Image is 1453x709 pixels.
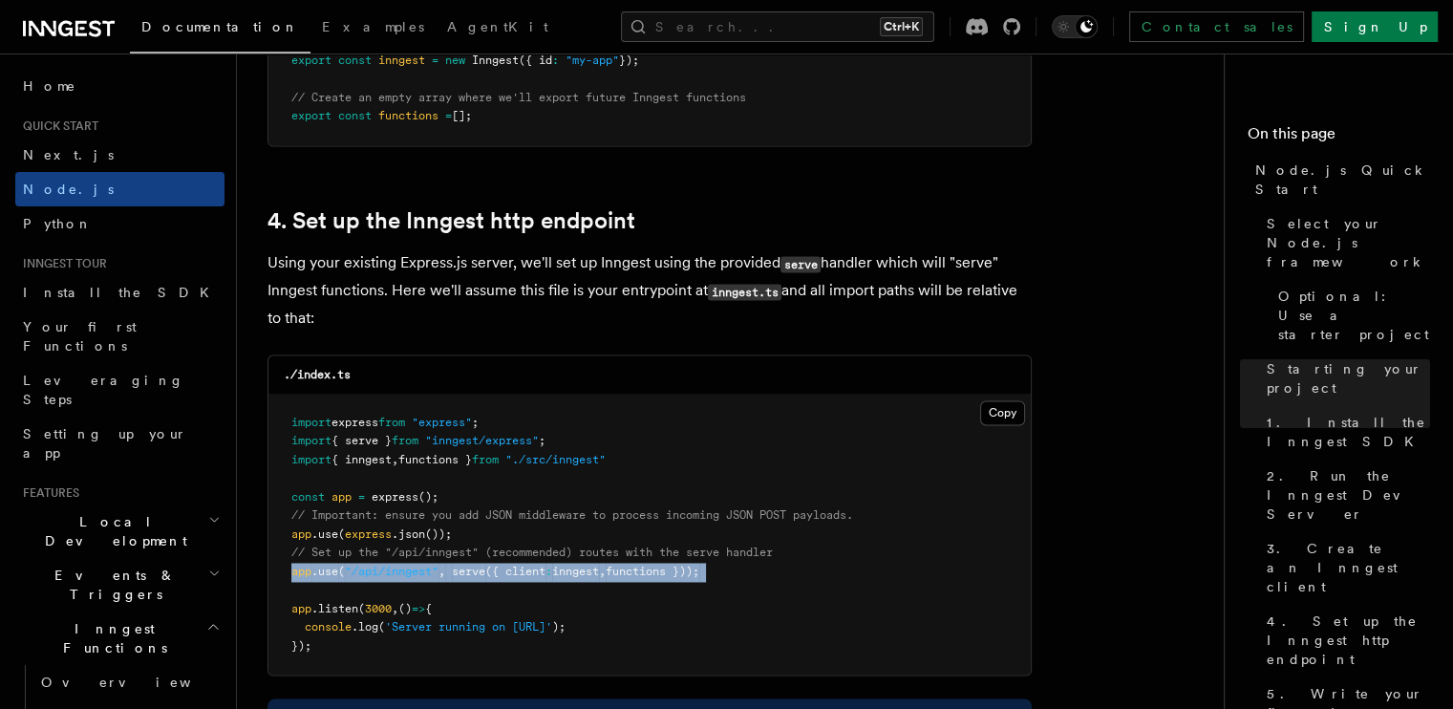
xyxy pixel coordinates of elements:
span: , [392,602,398,615]
span: .use [311,565,338,578]
button: Toggle dark mode [1052,15,1098,38]
span: : [545,565,552,578]
span: app [291,602,311,615]
code: serve [780,256,821,272]
span: ; [472,416,479,429]
a: Select your Node.js framework [1259,206,1430,279]
span: express [372,490,418,504]
span: export [291,109,331,122]
a: Install the SDK [15,275,224,310]
span: from [378,416,405,429]
span: Select your Node.js framework [1267,214,1430,271]
a: 4. Set up the Inngest http endpoint [267,207,635,234]
span: // Set up the "/api/inngest" (recommended) routes with the serve handler [291,546,773,559]
span: new [445,54,465,67]
span: Your first Functions [23,319,137,354]
span: const [338,54,372,67]
span: ()); [425,527,452,541]
button: Events & Triggers [15,558,224,612]
p: Using your existing Express.js server, we'll set up Inngest using the provided handler which will... [267,249,1032,332]
span: ; [539,434,545,447]
span: import [291,434,331,447]
code: inngest.ts [708,284,781,300]
span: Events & Triggers [15,566,208,604]
span: // Important: ensure you add JSON middleware to process incoming JSON POST payloads. [291,508,853,522]
span: console [305,620,352,634]
span: ({ id [519,54,552,67]
span: import [291,416,331,429]
a: 1. Install the Inngest SDK [1259,405,1430,459]
button: Inngest Functions [15,612,224,665]
span: ({ client [485,565,545,578]
span: "inngest/express" [425,434,539,447]
span: , [392,453,398,466]
span: Features [15,485,79,501]
span: Inngest [472,54,519,67]
a: Node.js Quick Start [1248,153,1430,206]
span: serve [452,565,485,578]
a: Contact sales [1129,11,1304,42]
span: () [398,602,412,615]
a: Overview [33,665,224,699]
span: express [345,527,392,541]
span: functions [378,109,438,122]
a: Your first Functions [15,310,224,363]
span: = [358,490,365,504]
span: .log [352,620,378,634]
span: Node.js Quick Start [1255,161,1430,199]
span: Overview [41,675,238,690]
a: Node.js [15,172,224,206]
span: 2. Run the Inngest Dev Server [1267,466,1430,524]
span: app [331,490,352,504]
span: Optional: Use a starter project [1278,287,1430,344]
a: Setting up your app [15,417,224,470]
span: ( [378,620,385,634]
a: Optional: Use a starter project [1271,279,1430,352]
span: .use [311,527,338,541]
span: Python [23,216,93,231]
span: app [291,565,311,578]
a: Home [15,69,224,103]
a: Examples [310,6,436,52]
span: "./src/inngest" [505,453,606,466]
span: Documentation [141,19,299,34]
span: export [291,54,331,67]
span: { serve } [331,434,392,447]
a: 4. Set up the Inngest http endpoint [1259,604,1430,677]
span: 1. Install the Inngest SDK [1267,413,1430,451]
span: 3000 [365,602,392,615]
button: Copy [980,400,1025,425]
span: Next.js [23,147,114,162]
span: }); [291,639,311,653]
span: AgentKit [447,19,548,34]
span: inngest [378,54,425,67]
span: inngest [552,565,599,578]
a: Leveraging Steps [15,363,224,417]
span: functions })); [606,565,699,578]
code: ./index.ts [284,368,351,381]
span: Leveraging Steps [23,373,184,407]
span: from [472,453,499,466]
span: []; [452,109,472,122]
a: Next.js [15,138,224,172]
span: .json [392,527,425,541]
span: ); [552,620,566,634]
span: from [392,434,418,447]
span: app [291,527,311,541]
span: import [291,453,331,466]
span: Install the SDK [23,285,221,300]
span: const [291,490,325,504]
h4: On this page [1248,122,1430,153]
span: const [338,109,372,122]
span: = [445,109,452,122]
span: 'Server running on [URL]' [385,620,552,634]
span: = [432,54,438,67]
span: // Create an empty array where we'll export future Inngest functions [291,91,746,104]
span: Local Development [15,512,208,550]
span: express [331,416,378,429]
span: : [552,54,559,67]
span: }); [619,54,639,67]
span: Inngest tour [15,256,107,271]
span: Examples [322,19,424,34]
span: { [425,602,432,615]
